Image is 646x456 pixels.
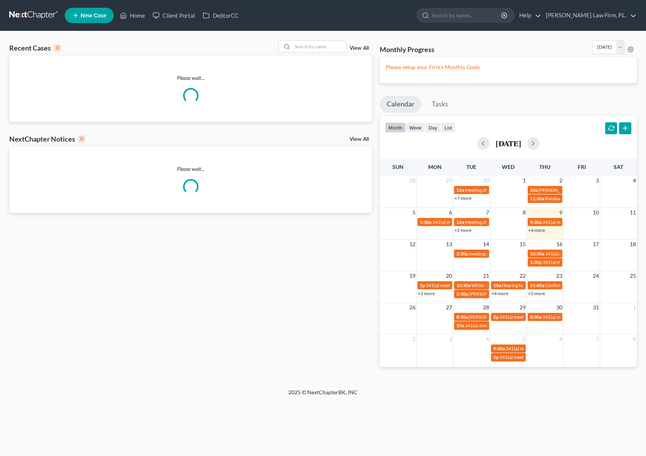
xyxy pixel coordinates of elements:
span: 8 [632,334,637,344]
span: Meeting of Creditors for [PERSON_NAME] [465,187,550,193]
span: Confirmation Hearing for [PERSON_NAME] [545,282,633,288]
span: 22 [519,271,527,280]
a: +4 more [528,227,545,233]
span: 6 [559,334,563,344]
span: [PERSON_NAME]- 341 Meeting [538,187,602,193]
span: 12 [409,240,416,249]
span: 341(a) meeting for [PERSON_NAME] [542,219,617,225]
div: 2025 © NextChapterBK, INC [103,388,543,402]
span: 9 [559,208,563,217]
span: 2 [412,334,416,344]
span: 3 [448,334,453,344]
span: 9:30a [493,346,505,351]
span: 4 [632,176,637,185]
a: +5 more [528,290,545,296]
span: 2:30p [456,291,468,297]
span: 11:45a [530,282,544,288]
a: DebtorCC [199,8,242,22]
span: 18 [629,240,637,249]
span: 29 [445,176,453,185]
p: Please wait... [9,165,372,173]
span: 30 [555,303,563,312]
span: Karabaev- 341 Meeting [545,196,592,201]
span: 25 [629,271,637,280]
div: NextChapter Notices [9,134,85,144]
span: 6 [448,208,453,217]
span: 4 [485,334,490,344]
span: 1 [522,176,527,185]
span: 341(a) meeting for [PERSON_NAME] [542,314,617,320]
p: Please setup your Firm's Monthly Goals [386,63,631,71]
a: Tasks [425,96,455,113]
span: 1 [632,303,637,312]
span: 24 [592,271,600,280]
span: [PERSON_NAME]- 341 Meeting [469,291,533,297]
span: 2 [559,176,563,185]
h2: [DATE] [496,139,521,147]
span: 19 [409,271,416,280]
span: Meeting of Creditors for [PERSON_NAME] [465,219,550,225]
span: 10a [493,282,501,288]
span: 341(a) meeting for [PERSON_NAME] [465,323,539,328]
span: 27 [445,303,453,312]
span: 12a [456,187,464,193]
span: 10:30a [530,251,544,257]
a: +2 more [454,227,471,233]
button: week [406,122,425,133]
span: 8 [522,208,527,217]
span: 11 [629,208,637,217]
span: meeting of creditors for [PERSON_NAME] [469,251,553,257]
span: 8:30a [456,314,468,320]
span: [PERSON_NAME]- 341 Meeting [469,314,533,320]
span: 28 [409,176,416,185]
span: 10 [592,208,600,217]
span: Wed [502,164,515,170]
span: 341(a) meeting for [432,219,470,225]
span: 21 [482,271,490,280]
button: list [441,122,456,133]
a: [PERSON_NAME] Law Firm, P.L. [542,8,636,22]
span: 7 [595,334,600,344]
span: Hearing for [502,282,525,288]
span: 10a [456,323,464,328]
span: White- 341 Meeting [471,282,511,288]
span: 13 [445,240,453,249]
div: 0 [78,135,85,142]
span: 10a [530,187,538,193]
button: month [385,122,406,133]
span: Thu [539,164,550,170]
input: Search by name... [432,8,502,22]
span: 9:30a [530,219,542,225]
a: +4 more [491,290,508,296]
a: Client Portal [149,8,199,22]
span: 16 [555,240,563,249]
a: View All [350,46,369,51]
span: Sun [392,164,404,170]
span: 26 [409,303,416,312]
span: 10:30a [456,282,471,288]
span: 17 [592,240,600,249]
span: 1:30p [530,259,542,265]
span: 341(a) meeting for [426,282,463,288]
span: 12a [456,219,464,225]
span: 23 [555,271,563,280]
h3: Monthly Progress [380,45,434,54]
a: Help [515,8,541,22]
span: 14 [482,240,490,249]
span: Mon [428,164,442,170]
span: 29 [519,303,527,312]
input: Search by name... [292,41,346,52]
span: 341(a) meeting for [PERSON_NAME] & [PERSON_NAME] [506,346,621,351]
span: 2p [493,314,499,320]
span: 3 [595,176,600,185]
span: 11:30a [530,196,544,201]
a: Home [116,8,149,22]
span: Tue [466,164,476,170]
span: 2p [493,354,499,360]
span: 1p [420,282,425,288]
div: Recent Cases [9,43,61,52]
span: 2:30p [456,251,468,257]
div: 0 [54,44,61,51]
a: View All [350,137,369,142]
span: 5 [412,208,416,217]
